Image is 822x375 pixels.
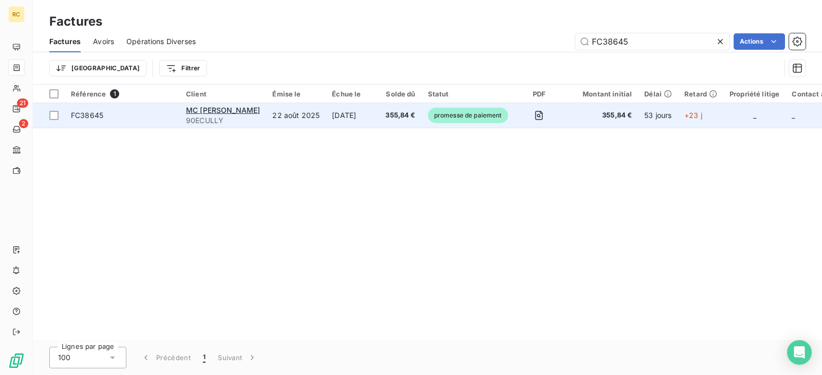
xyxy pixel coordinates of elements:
td: 53 jours [638,103,678,128]
div: Solde dû [385,90,415,98]
button: [GEOGRAPHIC_DATA] [49,60,146,76]
button: Actions [734,33,785,50]
div: Statut [428,90,508,98]
div: PDF [520,90,558,98]
span: FC38645 [71,111,103,120]
span: 21 [17,98,28,108]
div: Émise le [272,90,320,98]
td: [DATE] [326,103,379,128]
span: +23 j [684,111,702,120]
div: Open Intercom Messenger [787,340,812,365]
span: _ [753,111,756,120]
span: Factures [49,36,81,47]
h3: Factures [49,12,102,31]
span: 1 [110,89,119,98]
div: Délai [644,90,672,98]
span: _ [792,111,795,120]
span: 100 [58,352,70,363]
span: promesse de paiement [428,108,508,123]
span: 90ECULLY [186,115,260,126]
span: 2 [19,119,28,128]
button: 1 [197,347,212,368]
span: Avoirs [93,36,114,47]
span: Opérations Diverses [126,36,196,47]
button: Filtrer [159,60,207,76]
div: Client [186,90,260,98]
td: 22 août 2025 [266,103,326,128]
span: MC [PERSON_NAME] [186,106,260,114]
div: Retard [684,90,717,98]
button: Précédent [135,347,197,368]
input: Rechercher [575,33,730,50]
button: Suivant [212,347,264,368]
span: Référence [71,90,106,98]
div: Échue le [332,90,373,98]
span: 1 [203,352,206,363]
div: Montant initial [570,90,632,98]
div: Propriété litige [730,90,779,98]
span: 355,84 € [385,110,415,121]
span: 355,84 € [570,110,632,121]
img: Logo LeanPay [8,352,25,369]
div: RC [8,6,25,23]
